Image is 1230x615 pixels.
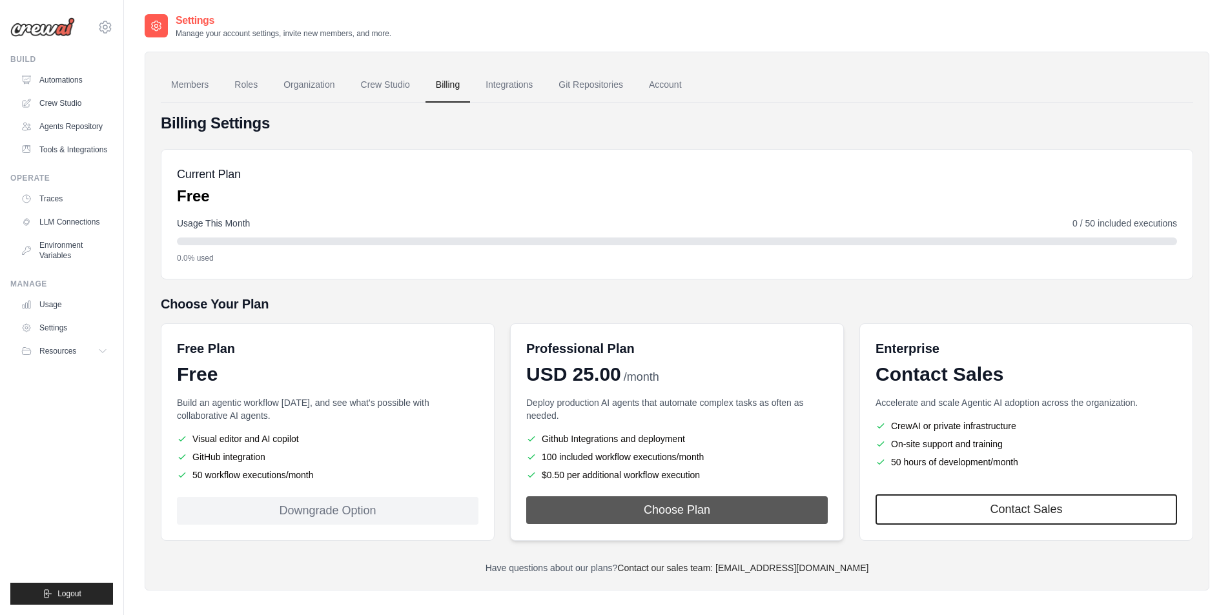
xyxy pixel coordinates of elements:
li: 50 workflow executions/month [177,469,478,481]
h6: Enterprise [876,339,1177,358]
li: Visual editor and AI copilot [177,432,478,445]
a: Billing [425,68,470,103]
span: Usage This Month [177,217,250,230]
div: Manage [10,279,113,289]
span: /month [624,368,659,386]
a: Organization [273,68,345,103]
p: Accelerate and scale Agentic AI adoption across the organization. [876,396,1177,409]
p: Manage your account settings, invite new members, and more. [176,28,391,39]
p: Free [177,186,241,207]
span: 0.0% used [177,253,214,263]
a: Crew Studio [15,93,113,114]
li: 100 included workflow executions/month [526,450,828,463]
li: On-site support and training [876,438,1177,450]
a: Contact Sales [876,494,1177,525]
h6: Free Plan [177,339,235,358]
span: 0 / 50 included executions [1072,217,1177,230]
li: CrewAI or private infrastructure [876,419,1177,432]
a: Roles [224,68,268,103]
p: Have questions about our plans? [161,561,1193,574]
p: Deploy production AI agents that automate complex tasks as often as needed. [526,396,828,422]
h2: Settings [176,13,391,28]
div: Downgrade Option [177,497,478,525]
button: Logout [10,583,113,605]
h6: Professional Plan [526,339,635,358]
button: Choose Plan [526,496,828,524]
a: Integrations [475,68,543,103]
a: Environment Variables [15,235,113,266]
a: Account [639,68,692,103]
li: GitHub integration [177,450,478,463]
span: USD 25.00 [526,363,621,386]
a: LLM Connections [15,212,113,232]
h4: Billing Settings [161,113,1193,134]
span: Logout [57,589,81,599]
a: Tools & Integrations [15,139,113,160]
img: Logo [10,17,75,37]
li: $0.50 per additional workflow execution [526,469,828,481]
p: Build an agentic workflow [DATE], and see what's possible with collaborative AI agents. [177,396,478,422]
a: Crew Studio [351,68,420,103]
div: Operate [10,173,113,183]
a: Settings [15,318,113,338]
a: Contact our sales team: [EMAIL_ADDRESS][DOMAIN_NAME] [617,563,868,573]
a: Agents Repository [15,116,113,137]
h5: Choose Your Plan [161,295,1193,313]
a: Usage [15,294,113,315]
a: Automations [15,70,113,90]
a: Git Repositories [548,68,633,103]
a: Traces [15,188,113,209]
div: Free [177,363,478,386]
div: Build [10,54,113,65]
h5: Current Plan [177,165,241,183]
div: Contact Sales [876,363,1177,386]
span: Resources [39,346,76,356]
li: Github Integrations and deployment [526,432,828,445]
button: Resources [15,341,113,361]
li: 50 hours of development/month [876,456,1177,469]
a: Members [161,68,219,103]
iframe: Chat Widget [1165,553,1230,615]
